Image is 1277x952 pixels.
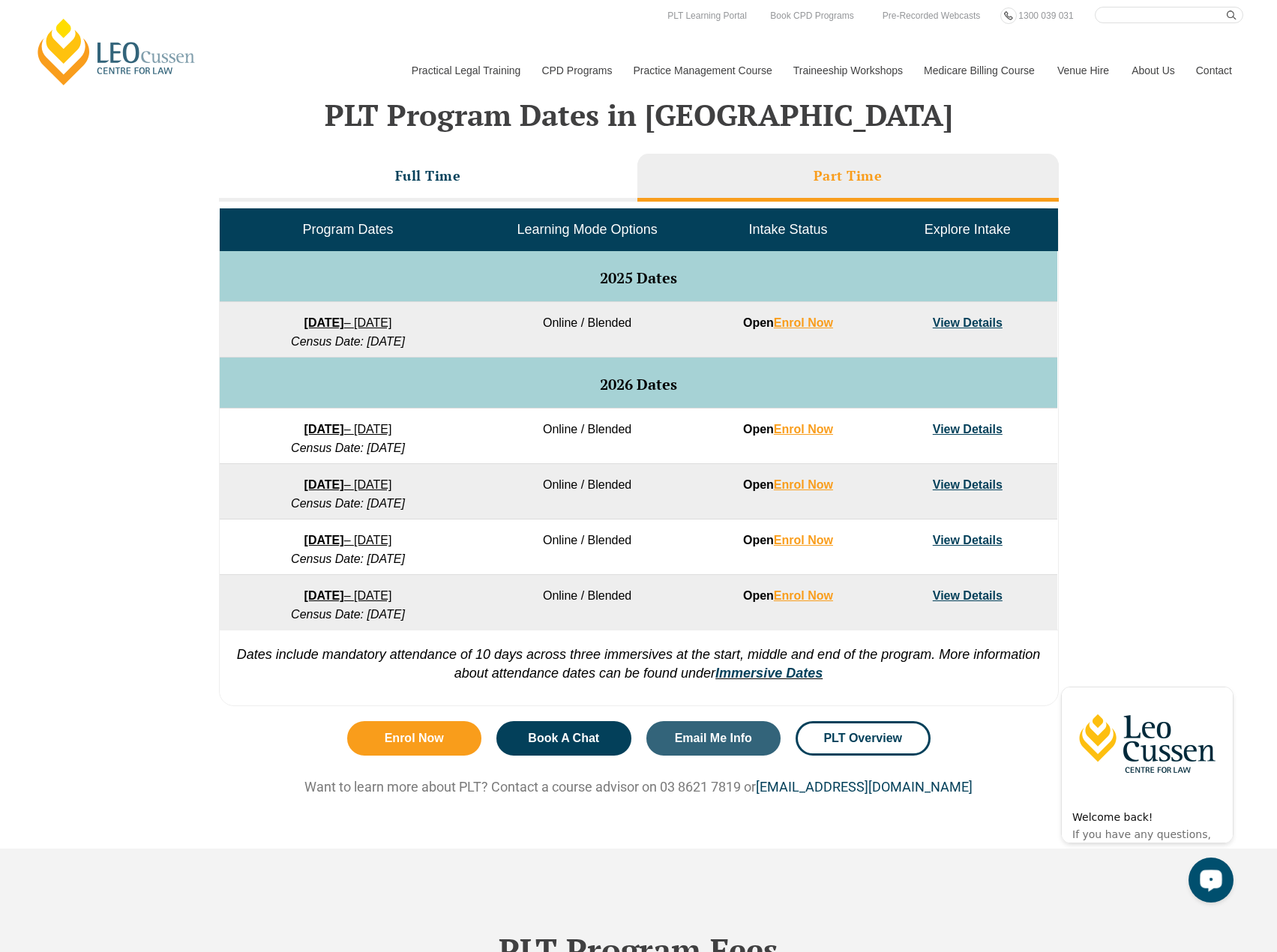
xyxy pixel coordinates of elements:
[395,167,461,184] h3: Full Time
[304,534,344,546] strong: [DATE]
[496,721,631,756] a: Book A Chat
[304,589,392,602] a: [DATE]– [DATE]
[913,38,1046,103] a: Medicare Billing Course
[34,16,199,87] a: [PERSON_NAME] Centre for Law
[925,222,1011,237] span: Explore Intake
[933,589,1003,602] a: View Details
[517,222,658,237] span: Learning Mode Options
[774,478,833,491] a: Enrol Now
[400,38,531,103] a: Practical Legal Training
[347,721,482,756] a: Enrol Now
[879,7,985,24] a: Pre-Recorded Webcasts
[1049,660,1240,915] iframe: LiveChat chat widget
[528,732,599,744] span: Book A Chat
[1185,38,1243,103] a: Contact
[748,222,827,237] span: Intake Status
[291,442,405,454] em: Census Date: [DATE]
[291,608,405,621] em: Census Date: [DATE]
[782,38,913,103] a: Traineeship Workshops
[600,374,677,394] span: 2026 Dates
[743,423,833,436] strong: Open
[476,464,698,519] td: Online / Blended
[774,534,833,546] a: Enrol Now
[304,478,392,491] a: [DATE]– [DATE]
[933,534,1003,546] a: View Details
[530,38,622,103] a: CPD Programs
[291,335,405,348] em: Census Date: [DATE]
[774,589,833,602] a: Enrol Now
[476,302,698,358] td: Online / Blended
[774,316,833,329] a: Enrol Now
[646,721,781,756] a: Email Me Info
[933,423,1003,436] a: View Details
[302,222,393,237] span: Program Dates
[774,423,833,436] a: Enrol Now
[622,38,782,103] a: Practice Management Course
[304,316,392,329] a: [DATE]– [DATE]
[766,7,857,24] a: Book CPD Programs
[814,167,883,184] h3: Part Time
[743,478,833,491] strong: Open
[304,423,344,436] strong: [DATE]
[933,478,1003,491] a: View Details
[304,534,392,546] a: [DATE]– [DATE]
[664,7,751,24] a: PLT Learning Portal
[743,589,833,602] strong: Open
[743,534,833,546] strong: Open
[675,732,752,744] span: Email Me Info
[1120,38,1185,103] a: About Us
[211,778,1066,795] p: Want to learn more about PLT? Contact a course advisor on 03 8621 7819 or
[756,779,973,795] a: [EMAIL_ADDRESS][DOMAIN_NAME]
[715,666,823,681] a: Immersive Dates
[476,575,698,630] td: Online / Blended
[304,589,344,602] strong: [DATE]
[237,647,1041,681] em: Dates include mandatory attendance of 10 days across three immersives at the start, middle and en...
[304,423,392,436] a: [DATE]– [DATE]
[304,316,344,329] strong: [DATE]
[1046,38,1120,103] a: Venue Hire
[211,98,1066,131] h2: PLT Program Dates in [GEOGRAPHIC_DATA]
[743,316,833,329] strong: Open
[823,732,902,744] span: PLT Overview
[304,478,344,491] strong: [DATE]
[1018,10,1073,21] span: 1300 039 031
[476,519,698,575] td: Online / Blended
[291,497,405,510] em: Census Date: [DATE]
[1015,7,1077,24] a: 1300 039 031
[291,552,405,565] em: Census Date: [DATE]
[796,721,931,756] a: PLT Overview
[600,268,677,288] span: 2025 Dates
[385,732,444,744] span: Enrol Now
[476,409,698,464] td: Online / Blended
[933,316,1003,329] a: View Details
